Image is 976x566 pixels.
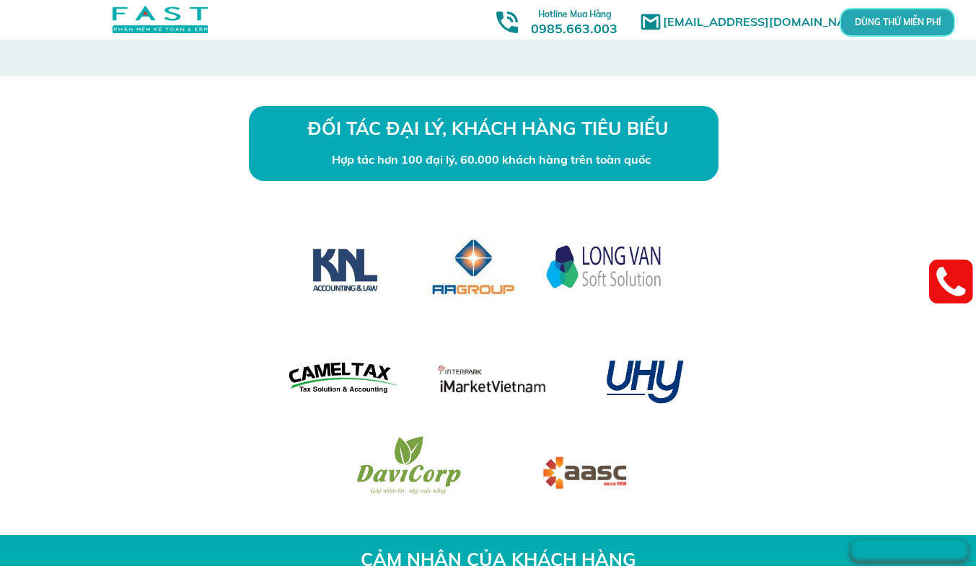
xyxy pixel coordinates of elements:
[663,13,876,32] h1: [EMAIL_ADDRESS][DOMAIN_NAME]
[515,5,633,36] h3: 0985.663.003
[332,151,657,169] div: Hợp tác hơn 100 đại lý, 60.000 khách hàng trên toàn quốc
[307,114,669,143] h3: ĐỐI TÁC ĐẠI LÝ, KHÁCH HÀNG TIÊU BIỂU
[538,9,611,19] span: Hotline Mua Hàng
